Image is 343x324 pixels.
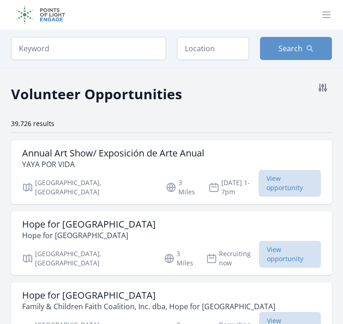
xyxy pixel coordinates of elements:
input: Location [177,37,249,60]
span: View opportunity [259,241,321,268]
p: Hope for [GEOGRAPHIC_DATA] [22,230,156,241]
h3: Hope for [GEOGRAPHIC_DATA] [22,219,156,230]
input: Keyword [11,37,166,60]
span: View opportunity [259,170,321,197]
span: 39,726 results [11,119,54,128]
a: Hope for [GEOGRAPHIC_DATA] Hope for [GEOGRAPHIC_DATA] [GEOGRAPHIC_DATA], [GEOGRAPHIC_DATA] 3 Mile... [11,211,332,275]
p: [DATE] 1-7pm [208,178,259,197]
button: Search [260,37,332,60]
p: 3 Miles [164,249,195,268]
p: [GEOGRAPHIC_DATA], [GEOGRAPHIC_DATA] [22,249,153,268]
p: [GEOGRAPHIC_DATA], [GEOGRAPHIC_DATA] [22,178,154,197]
h2: Volunteer Opportunities [11,84,182,104]
a: Annual Art Show/ Exposición de Arte Anual YAYA POR VIDA [GEOGRAPHIC_DATA], [GEOGRAPHIC_DATA] 3 Mi... [11,140,332,204]
h3: Hope for [GEOGRAPHIC_DATA] [22,290,275,301]
span: Search [278,43,302,54]
p: Family & Children Faith Coalition, Inc. dba, Hope for [GEOGRAPHIC_DATA] [22,301,275,312]
p: Recruiting now [206,249,259,268]
p: YAYA POR VIDA [22,159,204,170]
h3: Annual Art Show/ Exposición de Arte Anual [22,148,204,159]
p: 3 Miles [166,178,197,197]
